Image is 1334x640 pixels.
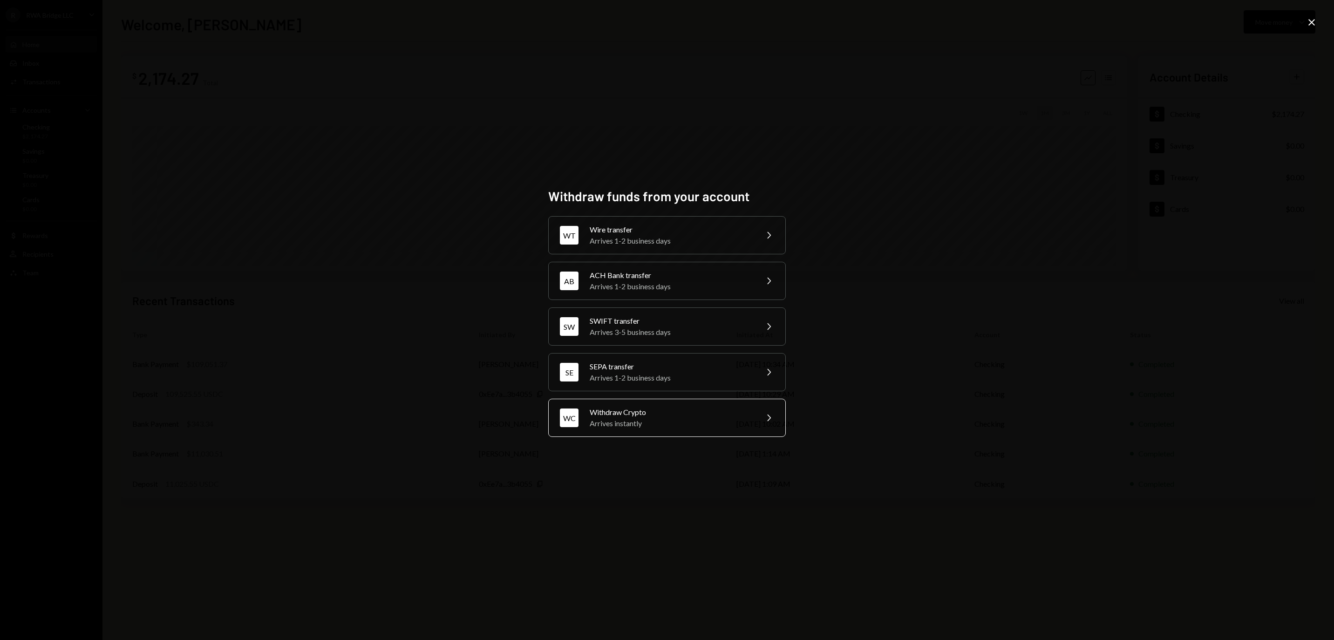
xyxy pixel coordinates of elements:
[560,272,579,290] div: AB
[560,409,579,427] div: WC
[548,262,786,300] button: ABACH Bank transferArrives 1-2 business days
[560,363,579,381] div: SE
[590,327,752,338] div: Arrives 3-5 business days
[590,418,752,429] div: Arrives instantly
[590,372,752,383] div: Arrives 1-2 business days
[590,270,752,281] div: ACH Bank transfer
[590,224,752,235] div: Wire transfer
[590,407,752,418] div: Withdraw Crypto
[548,187,786,205] h2: Withdraw funds from your account
[590,281,752,292] div: Arrives 1-2 business days
[548,307,786,346] button: SWSWIFT transferArrives 3-5 business days
[560,226,579,245] div: WT
[548,216,786,254] button: WTWire transferArrives 1-2 business days
[590,361,752,372] div: SEPA transfer
[560,317,579,336] div: SW
[548,353,786,391] button: SESEPA transferArrives 1-2 business days
[548,399,786,437] button: WCWithdraw CryptoArrives instantly
[590,235,752,246] div: Arrives 1-2 business days
[590,315,752,327] div: SWIFT transfer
